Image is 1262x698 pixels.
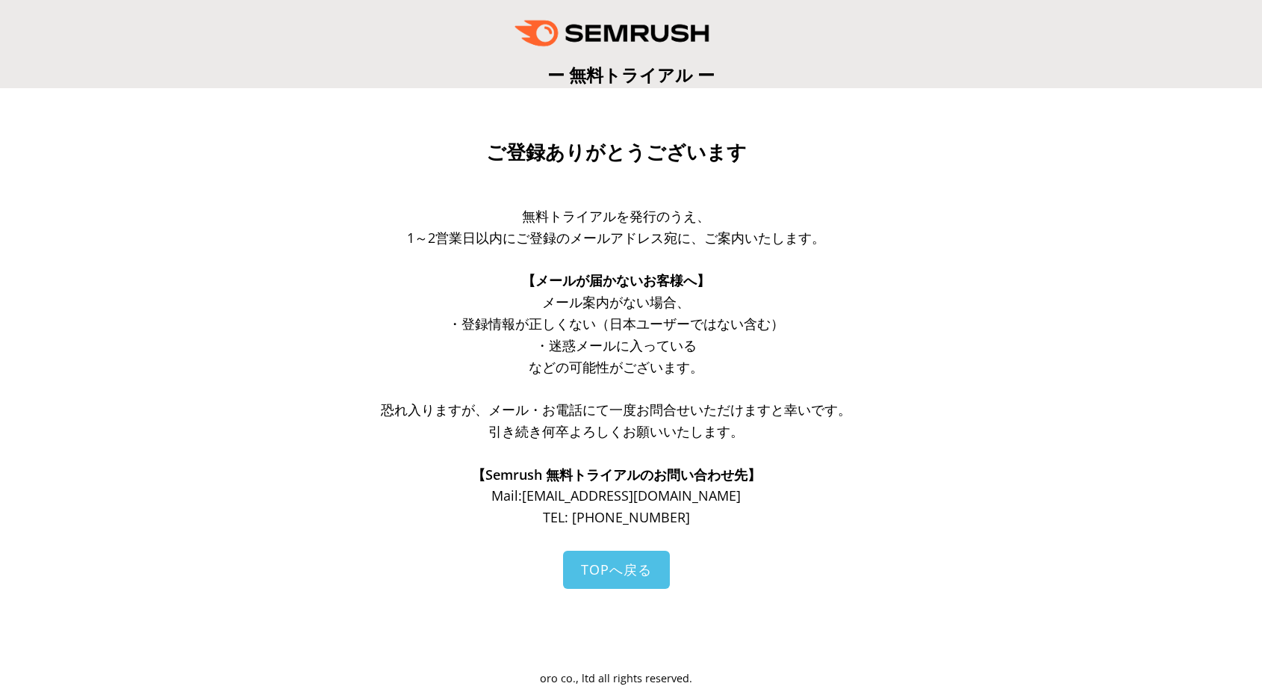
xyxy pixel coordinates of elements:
[448,315,784,333] span: ・登録情報が正しくない（日本ユーザーではない含む）
[381,401,851,419] span: 恐れ入りますが、メール・お電話にて一度お問合せいただけますと幸いです。
[486,141,747,164] span: ご登録ありがとうございます
[529,358,703,376] span: などの可能性がございます。
[581,560,652,578] span: TOPへ戻る
[488,422,744,440] span: 引き続き何卒よろしくお願いいたします。
[491,487,741,504] span: Mail: [EMAIL_ADDRESS][DOMAIN_NAME]
[540,671,692,685] span: oro co., ltd all rights reserved.
[407,229,825,247] span: 1～2営業日以内にご登録のメールアドレス宛に、ご案内いたします。
[522,271,710,289] span: 【メールが届かないお客様へ】
[543,508,690,526] span: TEL: [PHONE_NUMBER]
[472,466,761,484] span: 【Semrush 無料トライアルのお問い合わせ先】
[563,551,670,589] a: TOPへ戻る
[542,293,690,311] span: メール案内がない場合、
[535,336,697,354] span: ・迷惑メールに入っている
[547,63,715,87] span: ー 無料トライアル ー
[522,207,710,225] span: 無料トライアルを発行のうえ、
